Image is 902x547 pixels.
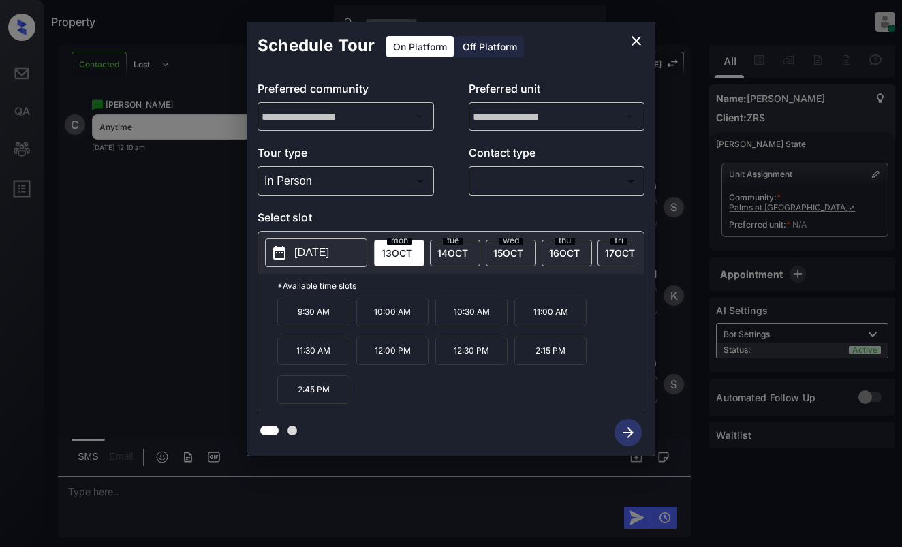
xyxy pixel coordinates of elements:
p: 10:30 AM [435,298,508,326]
button: close [623,27,650,54]
p: Tour type [258,144,434,166]
span: thu [555,236,575,245]
span: mon [387,236,412,245]
span: fri [610,236,627,245]
div: date-select [542,240,592,266]
div: date-select [430,240,480,266]
div: date-select [374,240,424,266]
p: 9:30 AM [277,298,349,326]
p: Preferred unit [469,80,645,102]
span: 16 OCT [549,247,580,259]
button: [DATE] [265,238,367,267]
p: Contact type [469,144,645,166]
span: 13 OCT [382,247,412,259]
span: 15 OCT [493,247,523,259]
p: *Available time slots [277,274,644,298]
div: date-select [486,240,536,266]
div: On Platform [386,36,454,57]
p: [DATE] [294,245,329,261]
p: Preferred community [258,80,434,102]
span: tue [443,236,463,245]
p: 12:00 PM [356,337,429,365]
h2: Schedule Tour [247,22,386,69]
div: date-select [597,240,648,266]
div: Off Platform [456,36,524,57]
p: 11:00 AM [514,298,587,326]
div: In Person [261,170,431,192]
p: 11:30 AM [277,337,349,365]
span: 17 OCT [605,247,635,259]
p: 12:30 PM [435,337,508,365]
p: 2:45 PM [277,375,349,404]
p: Select slot [258,209,644,231]
span: 14 OCT [437,247,468,259]
p: 10:00 AM [356,298,429,326]
p: 2:15 PM [514,337,587,365]
span: wed [499,236,523,245]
